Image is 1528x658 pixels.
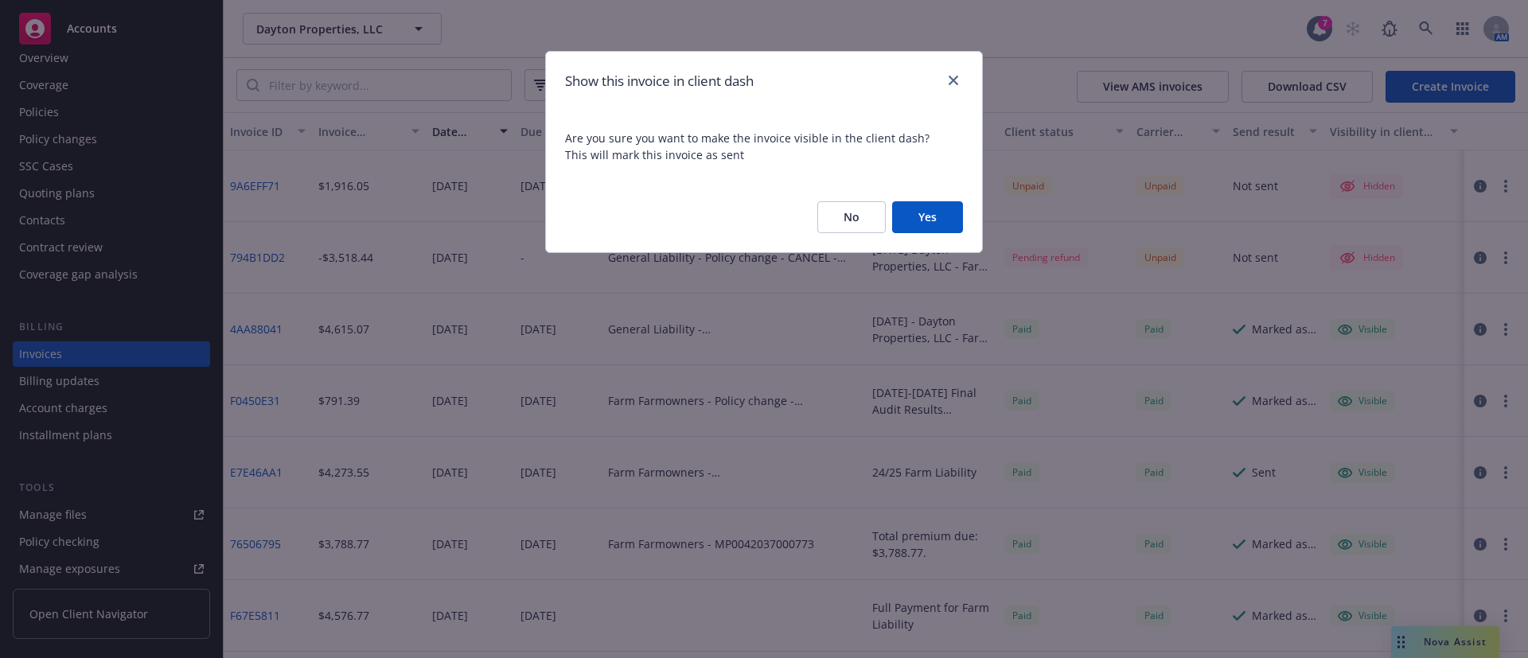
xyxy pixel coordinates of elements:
a: close [944,71,963,90]
button: Yes [892,201,963,233]
span: Are you sure you want to make the invoice visible in the client dash? [565,130,963,146]
button: No [817,201,886,233]
span: This will mark this invoice as sent [565,146,963,163]
h1: Show this invoice in client dash [565,71,754,91]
